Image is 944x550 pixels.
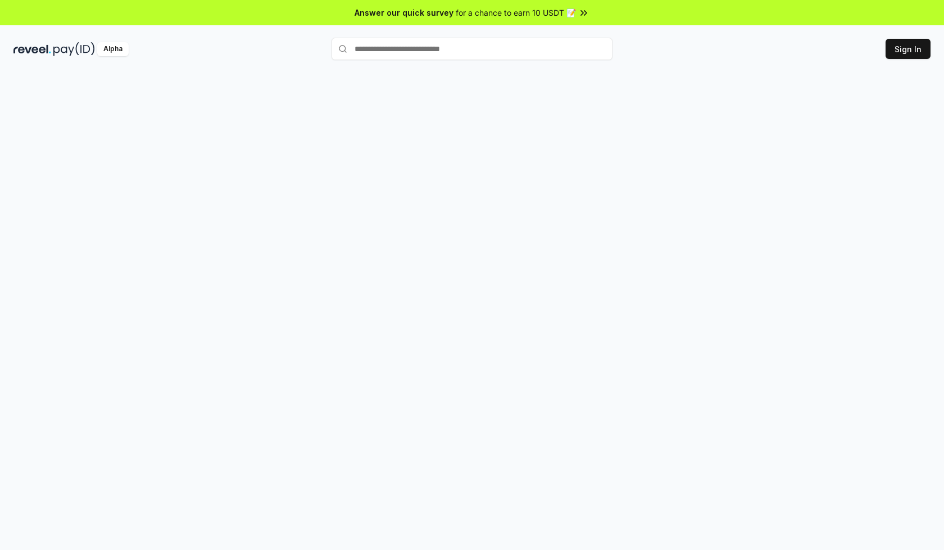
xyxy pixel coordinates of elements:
[13,42,51,56] img: reveel_dark
[97,42,129,56] div: Alpha
[456,7,576,19] span: for a chance to earn 10 USDT 📝
[53,42,95,56] img: pay_id
[355,7,453,19] span: Answer our quick survey
[886,39,931,59] button: Sign In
